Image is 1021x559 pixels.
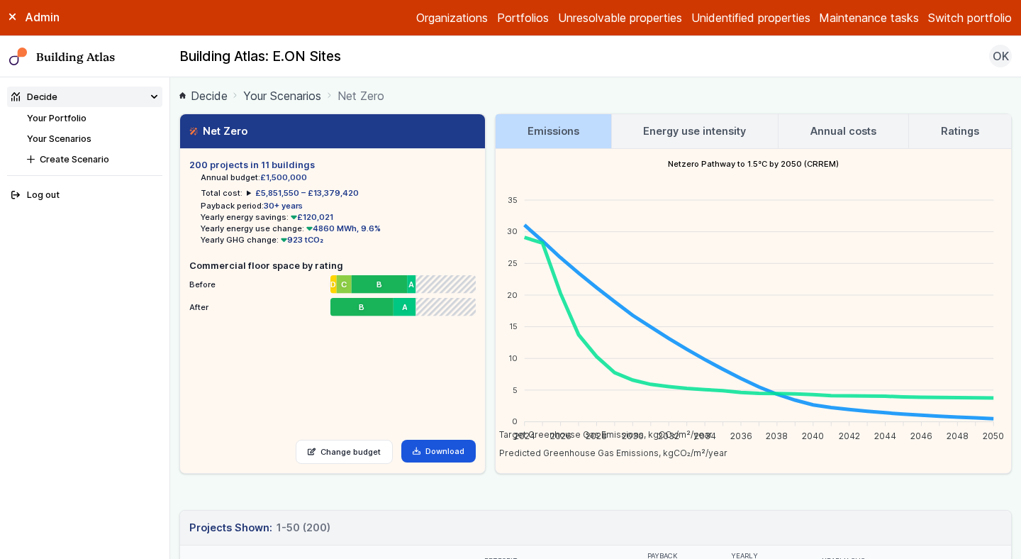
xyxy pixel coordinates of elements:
[507,258,517,268] tspan: 25
[401,440,476,463] a: Download
[331,279,337,290] span: D
[941,123,979,139] h3: Ratings
[693,430,715,441] tspan: 2034
[802,430,824,441] tspan: 2040
[277,520,330,536] span: 1-50 (200)
[201,211,476,223] li: Yearly energy savings:
[874,430,896,441] tspan: 2044
[201,172,476,183] li: Annual budget:
[264,201,303,211] span: 30+ years
[558,9,682,26] a: Unresolvable properties
[766,430,788,441] tspan: 2038
[528,123,579,139] h3: Emissions
[497,9,549,26] a: Portfolios
[993,48,1009,65] span: OK
[359,301,365,313] span: B
[612,114,779,148] a: Energy use intensity
[643,123,746,139] h3: Energy use intensity
[9,48,28,66] img: main-0bbd2752.svg
[810,123,876,139] h3: Annual costs
[946,430,968,441] tspan: 2048
[23,149,162,170] button: Create Scenario
[819,9,919,26] a: Maintenance tasks
[549,430,571,441] tspan: 2026
[189,158,476,172] h5: 200 projects in 11 buildings
[416,9,488,26] a: Organizations
[621,430,643,441] tspan: 2030
[243,87,321,104] a: Your Scenarios
[201,223,476,234] li: Yearly energy use change:
[989,45,1012,67] button: OK
[201,200,476,211] li: Payback period:
[507,194,517,204] tspan: 35
[838,430,859,441] tspan: 2042
[179,87,228,104] a: Decide
[489,448,727,458] span: Predicted Greenhouse Gas Emissions, kgCO₂/m²/year
[7,185,163,206] button: Log out
[337,87,384,104] span: Net Zero
[489,429,713,440] span: Target Greenhouse Gas Emissions, kgCO₂/m²/year
[983,430,1004,441] tspan: 2050
[691,9,810,26] a: Unidentified properties
[506,226,517,236] tspan: 30
[189,295,476,314] li: After
[402,301,408,313] span: A
[296,440,393,464] a: Change budget
[586,430,607,441] tspan: 2028
[7,87,163,107] summary: Decide
[179,48,341,66] h2: Building Atlas: E.ON Sites
[27,133,91,144] a: Your Scenarios
[27,113,87,123] a: Your Portfolio
[508,321,517,331] tspan: 15
[511,416,517,426] tspan: 0
[201,187,242,199] h6: Total cost:
[376,279,382,290] span: B
[408,279,414,290] span: A
[11,90,57,104] div: Decide
[247,187,359,199] summary: £5,851,550 – £13,379,420
[189,272,476,291] li: Before
[512,384,517,394] tspan: 5
[910,430,932,441] tspan: 2046
[779,114,908,148] a: Annual costs
[928,9,1012,26] button: Switch portfolio
[508,353,517,362] tspan: 10
[496,114,611,148] a: Emissions
[201,234,476,245] li: Yearly GHG change:
[506,289,517,299] tspan: 20
[658,430,679,441] tspan: 2032
[341,279,347,290] span: C
[189,259,476,272] h5: Commercial floor space by rating
[255,188,359,198] span: £5,851,550 – £13,379,420
[513,430,535,441] tspan: 2024
[304,223,381,233] span: 4860 MWh, 9.6%
[279,235,324,245] span: 923 tCO₂
[289,212,334,222] span: £120,021
[496,149,1012,179] h4: Netzero Pathway to 1.5°C by 2050 (CRREM)
[909,114,1011,148] a: Ratings
[260,172,307,182] span: £1,500,000
[189,123,247,139] h3: Net Zero
[189,520,330,536] h3: Projects Shown:
[730,430,752,441] tspan: 2036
